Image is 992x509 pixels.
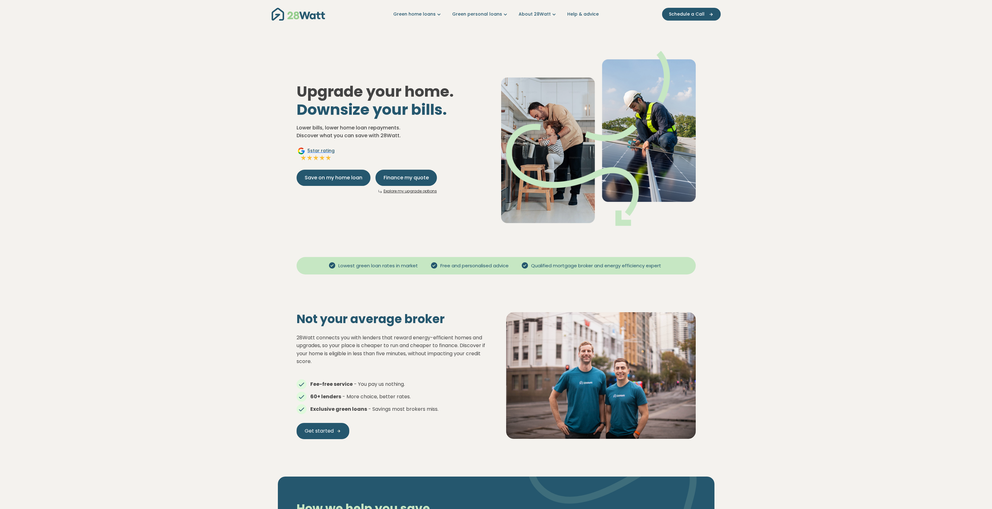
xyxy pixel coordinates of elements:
span: 5 star rating [307,148,335,154]
h2: Not your average broker [297,312,486,326]
span: - More choice, better rates. [342,393,411,400]
span: Lowest green loan rates in market [336,262,420,269]
a: Help & advice [567,11,599,17]
h1: Upgrade your home. [297,83,491,119]
button: Finance my quote [375,170,437,186]
button: Schedule a Call [662,8,721,21]
span: Qualified mortgage broker and energy efficiency expert [529,262,664,269]
strong: 60+ lenders [310,393,341,400]
a: Green personal loans [452,11,509,17]
nav: Main navigation [272,6,721,22]
img: Full star [300,155,307,161]
a: Explore my upgrade options [384,188,437,194]
span: Save on my home loan [305,174,362,182]
span: Get started [305,427,334,435]
p: Lower bills, lower home loan repayments. Discover what you can save with 28Watt. [297,124,491,140]
span: Free and personalised advice [438,262,511,269]
img: Solar panel installation on a residential roof [506,312,696,439]
a: Get started [297,423,349,439]
strong: Fee-free service [310,381,353,388]
img: Full star [319,155,325,161]
strong: Exclusive green loans [310,405,367,413]
a: Google5star ratingFull starFull starFull starFull starFull star [297,147,336,162]
a: Green home loans [393,11,442,17]
span: - You pay us nothing. [354,381,405,388]
span: Downsize your bills. [297,99,447,120]
img: Full star [325,155,331,161]
p: 28Watt connects you with lenders that reward energy-efficient homes and upgrades, so your place i... [297,334,486,366]
span: Finance my quote [384,174,429,182]
img: 28Watt [272,8,325,21]
img: Full star [307,155,313,161]
img: Dad helping toddler [501,51,696,226]
a: About 28Watt [519,11,557,17]
button: Save on my home loan [297,170,370,186]
span: - Savings most brokers miss. [368,405,438,413]
img: Google [298,147,305,155]
img: Full star [313,155,319,161]
span: Schedule a Call [669,11,704,17]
